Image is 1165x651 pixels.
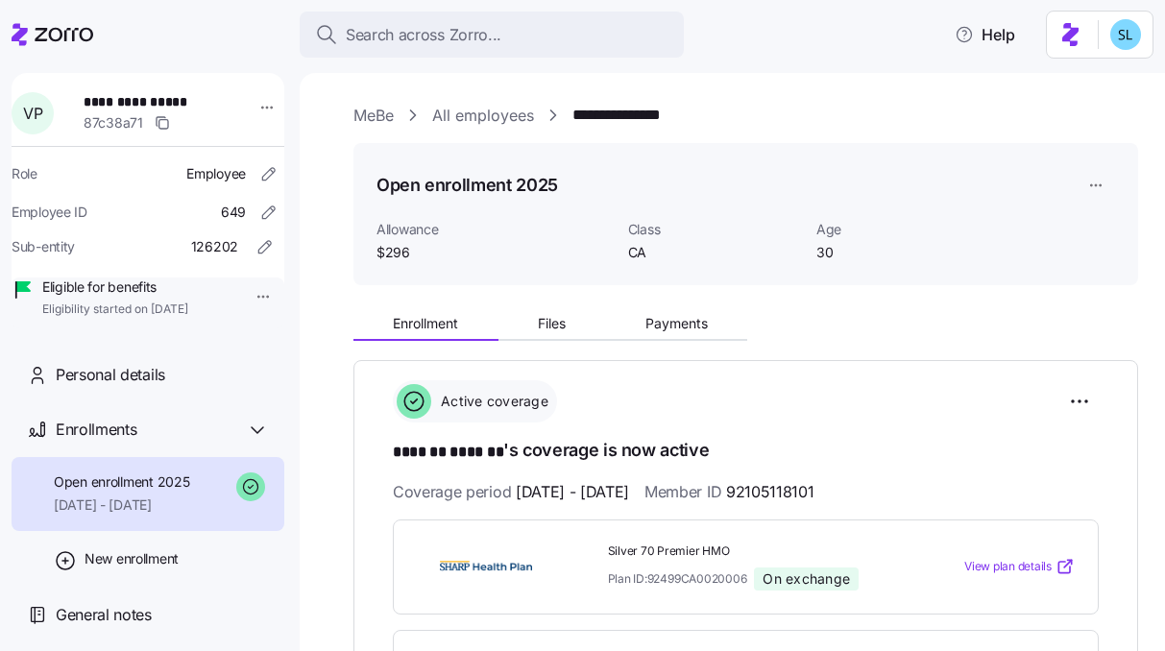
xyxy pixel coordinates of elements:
[56,363,165,387] span: Personal details
[12,203,87,222] span: Employee ID
[56,418,136,442] span: Enrollments
[54,472,189,492] span: Open enrollment 2025
[939,15,1031,54] button: Help
[538,317,566,330] span: Files
[955,23,1015,46] span: Help
[628,220,801,239] span: Class
[432,104,534,128] a: All employees
[644,480,813,504] span: Member ID
[191,237,238,256] span: 126202
[85,549,179,568] span: New enrollment
[393,438,1099,465] h1: 's coverage is now active
[376,173,558,197] h1: Open enrollment 2025
[186,164,246,183] span: Employee
[221,203,246,222] span: 649
[417,544,555,589] img: Sharp Health Plan
[54,495,189,515] span: [DATE] - [DATE]
[23,106,42,121] span: V P
[376,243,613,262] span: $296
[376,220,613,239] span: Allowance
[12,164,37,183] span: Role
[964,558,1052,576] span: View plan details
[816,243,989,262] span: 30
[608,570,747,587] span: Plan ID: 92499CA0020006
[628,243,801,262] span: CA
[435,392,548,411] span: Active coverage
[353,104,394,128] a: MeBe
[346,23,501,47] span: Search across Zorro...
[964,557,1075,576] a: View plan details
[56,603,152,627] span: General notes
[42,301,188,318] span: Eligibility started on [DATE]
[645,317,708,330] span: Payments
[1110,19,1141,50] img: 7c620d928e46699fcfb78cede4daf1d1
[300,12,684,58] button: Search across Zorro...
[393,480,629,504] span: Coverage period
[12,237,75,256] span: Sub-entity
[393,317,458,330] span: Enrollment
[608,543,907,560] span: Silver 70 Premier HMO
[42,277,188,297] span: Eligible for benefits
[516,480,629,504] span: [DATE] - [DATE]
[763,570,850,588] span: On exchange
[816,220,989,239] span: Age
[726,480,813,504] span: 92105118101
[84,113,143,133] span: 87c38a71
